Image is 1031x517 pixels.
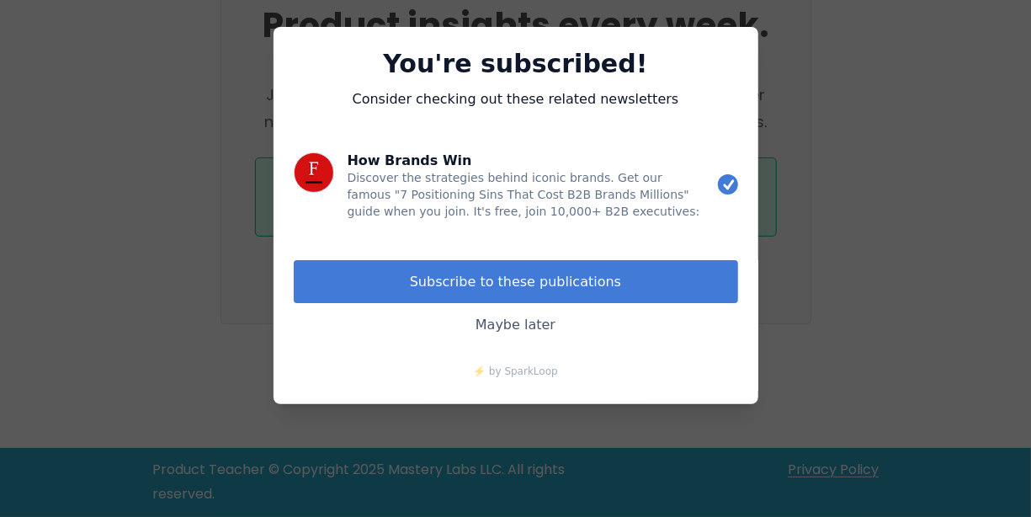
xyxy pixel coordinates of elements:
[294,303,738,346] a: Maybe later
[348,169,704,220] p: Discover the strategies behind iconic brands. Get our famous "7 Positioning Sins That Cost B2B Br...
[348,152,704,169] h3: How Brands Win
[353,88,679,112] p: Consider checking out these related newsletters
[473,360,558,384] a: ⚡️ by SparkLoop
[294,260,738,303] button: Subscribe to these publications
[383,54,647,74] h2: You're subscribed!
